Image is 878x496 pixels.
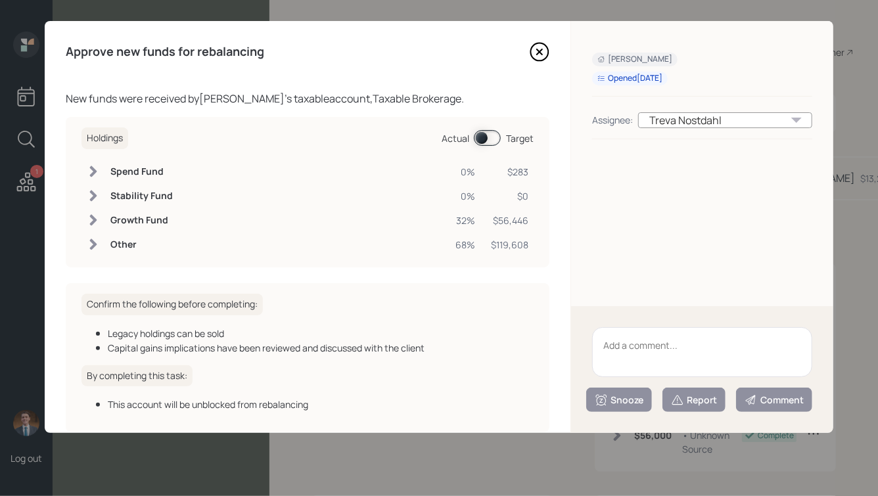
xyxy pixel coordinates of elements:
h6: By completing this task: [81,365,193,387]
div: 32% [455,214,475,227]
div: $119,608 [491,238,528,252]
h6: Stability Fund [110,191,173,202]
div: Snooze [595,394,643,407]
div: Comment [745,394,804,407]
div: Capital gains implications have been reviewed and discussed with the client [108,341,534,355]
div: Target [506,131,534,145]
div: Treva Nostdahl [638,112,812,128]
div: [PERSON_NAME] [597,54,672,65]
h6: Growth Fund [110,215,173,226]
h6: Confirm the following before completing: [81,294,263,315]
div: Legacy holdings can be sold [108,327,534,340]
button: Comment [736,388,812,412]
div: Report [671,394,717,407]
div: $283 [491,165,528,179]
div: New funds were received by [PERSON_NAME] 's taxable account, Taxable Brokerage . [66,91,549,106]
div: 0% [455,189,475,203]
div: Assignee: [592,113,633,127]
div: 0% [455,165,475,179]
div: $0 [491,189,528,203]
h6: Other [110,239,173,250]
h4: Approve new funds for rebalancing [66,45,264,59]
div: This account will be unblocked from rebalancing [108,397,534,411]
h6: Spend Fund [110,166,173,177]
div: $56,446 [491,214,528,227]
div: Actual [442,131,469,145]
button: Snooze [586,388,652,412]
div: Opened [DATE] [597,73,662,84]
h6: Holdings [81,127,128,149]
div: 68% [455,238,475,252]
button: Report [662,388,726,412]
